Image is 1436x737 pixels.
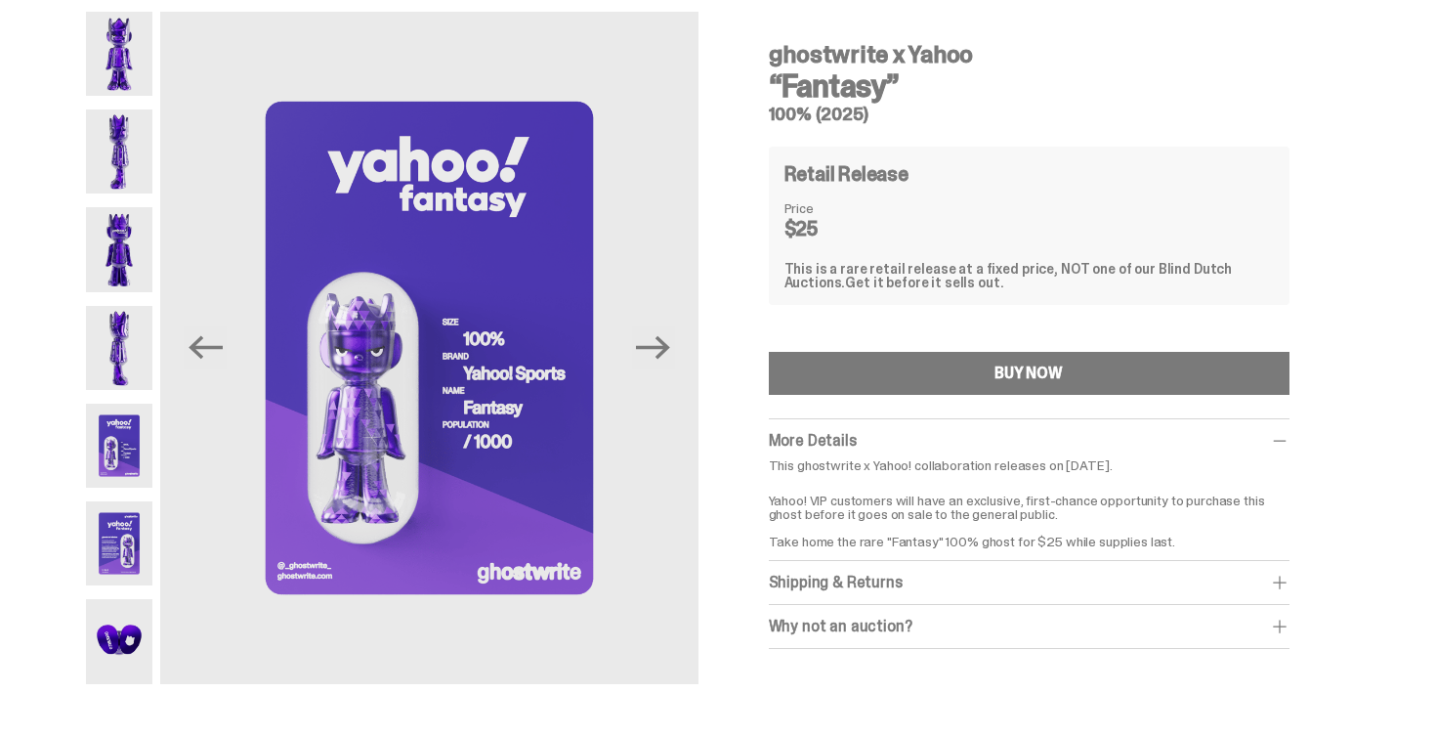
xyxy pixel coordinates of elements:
[845,274,1003,291] span: Get it before it sells out.
[184,326,227,369] button: Previous
[769,106,1289,123] h5: 100% (2025)
[769,480,1289,548] p: Yahoo! VIP customers will have an exclusive, first-chance opportunity to purchase this ghost befo...
[86,12,153,96] img: Yahoo-HG---1.png
[769,43,1289,66] h4: ghostwrite x Yahoo
[784,201,882,215] dt: Price
[769,430,857,451] span: More Details
[769,573,1289,592] div: Shipping & Returns
[784,219,882,238] dd: $25
[86,404,153,488] img: Yahoo-HG---5.png
[160,12,697,684] img: Yahoo-HG---5.png
[632,326,675,369] button: Next
[86,501,153,585] img: Yahoo-HG---6.png
[994,366,1063,381] div: BUY NOW
[784,262,1274,289] div: This is a rare retail release at a fixed price, NOT one of our Blind Dutch Auctions.
[86,306,153,390] img: Yahoo-HG---4.png
[86,109,153,194] img: Yahoo-HG---2.png
[769,352,1289,395] button: BUY NOW
[769,617,1289,636] div: Why not an auction?
[769,70,1289,102] h3: “Fantasy”
[784,164,908,184] h4: Retail Release
[769,458,1289,472] p: This ghostwrite x Yahoo! collaboration releases on [DATE].
[86,599,153,683] img: Yahoo-HG---7.png
[86,207,153,291] img: Yahoo-HG---3.png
